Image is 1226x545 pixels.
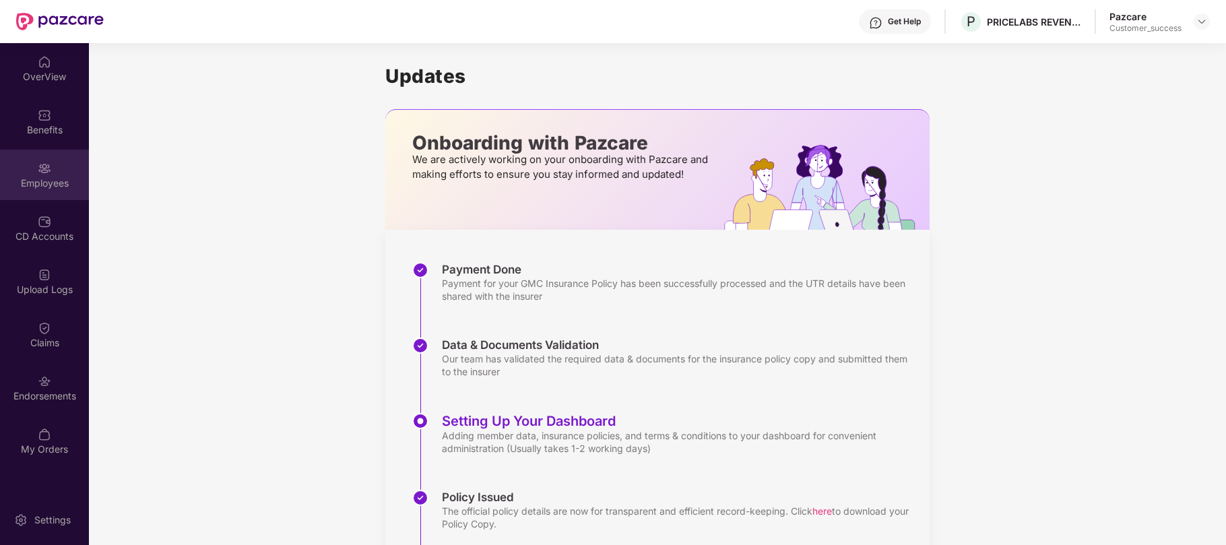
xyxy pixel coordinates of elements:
[16,13,104,30] img: New Pazcare Logo
[38,108,51,122] img: svg+xml;base64,PHN2ZyBpZD0iQmVuZWZpdHMiIHhtbG5zPSJodHRwOi8vd3d3LnczLm9yZy8yMDAwL3N2ZyIgd2lkdGg9Ij...
[442,262,916,277] div: Payment Done
[412,137,712,149] p: Onboarding with Pazcare
[38,375,51,388] img: svg+xml;base64,PHN2ZyBpZD0iRW5kb3JzZW1lbnRzIiB4bWxucz0iaHR0cDovL3d3dy53My5vcmcvMjAwMC9zdmciIHdpZH...
[412,490,428,506] img: svg+xml;base64,PHN2ZyBpZD0iU3RlcC1Eb25lLTMyeDMyIiB4bWxucz0iaHR0cDovL3d3dy53My5vcmcvMjAwMC9zdmciIH...
[1109,23,1182,34] div: Customer_success
[38,428,51,441] img: svg+xml;base64,PHN2ZyBpZD0iTXlfT3JkZXJzIiBkYXRhLW5hbWU9Ik15IE9yZGVycyIgeG1sbnM9Imh0dHA6Ly93d3cudz...
[412,262,428,278] img: svg+xml;base64,PHN2ZyBpZD0iU3RlcC1Eb25lLTMyeDMyIiB4bWxucz0iaHR0cDovL3d3dy53My5vcmcvMjAwMC9zdmciIH...
[442,429,916,455] div: Adding member data, insurance policies, and terms & conditions to your dashboard for convenient a...
[38,321,51,335] img: svg+xml;base64,PHN2ZyBpZD0iQ2xhaW0iIHhtbG5zPSJodHRwOi8vd3d3LnczLm9yZy8yMDAwL3N2ZyIgd2lkdGg9IjIwIi...
[14,513,28,527] img: svg+xml;base64,PHN2ZyBpZD0iU2V0dGluZy0yMHgyMCIgeG1sbnM9Imh0dHA6Ly93d3cudzMub3JnLzIwMDAvc3ZnIiB3aW...
[987,15,1081,28] div: PRICELABS REVENUE SOLUTIONS PRIVATE LIMITED
[38,55,51,69] img: svg+xml;base64,PHN2ZyBpZD0iSG9tZSIgeG1sbnM9Imh0dHA6Ly93d3cudzMub3JnLzIwMDAvc3ZnIiB3aWR0aD0iMjAiIG...
[30,513,75,527] div: Settings
[38,268,51,282] img: svg+xml;base64,PHN2ZyBpZD0iVXBsb2FkX0xvZ3MiIGRhdGEtbmFtZT0iVXBsb2FkIExvZ3MiIHhtbG5zPSJodHRwOi8vd3...
[1196,16,1207,27] img: svg+xml;base64,PHN2ZyBpZD0iRHJvcGRvd24tMzJ4MzIiIHhtbG5zPSJodHRwOi8vd3d3LnczLm9yZy8yMDAwL3N2ZyIgd2...
[412,152,712,182] p: We are actively working on your onboarding with Pazcare and making efforts to ensure you stay inf...
[812,505,832,517] span: here
[385,65,930,88] h1: Updates
[442,352,916,378] div: Our team has validated the required data & documents for the insurance policy copy and submitted ...
[724,145,930,230] img: hrOnboarding
[442,338,916,352] div: Data & Documents Validation
[442,505,916,530] div: The official policy details are now for transparent and efficient record-keeping. Click to downlo...
[412,338,428,354] img: svg+xml;base64,PHN2ZyBpZD0iU3RlcC1Eb25lLTMyeDMyIiB4bWxucz0iaHR0cDovL3d3dy53My5vcmcvMjAwMC9zdmciIH...
[442,277,916,302] div: Payment for your GMC Insurance Policy has been successfully processed and the UTR details have be...
[442,490,916,505] div: Policy Issued
[1109,10,1182,23] div: Pazcare
[38,162,51,175] img: svg+xml;base64,PHN2ZyBpZD0iRW1wbG95ZWVzIiB4bWxucz0iaHR0cDovL3d3dy53My5vcmcvMjAwMC9zdmciIHdpZHRoPS...
[869,16,882,30] img: svg+xml;base64,PHN2ZyBpZD0iSGVscC0zMngzMiIgeG1sbnM9Imh0dHA6Ly93d3cudzMub3JnLzIwMDAvc3ZnIiB3aWR0aD...
[412,413,428,429] img: svg+xml;base64,PHN2ZyBpZD0iU3RlcC1BY3RpdmUtMzJ4MzIiIHhtbG5zPSJodHRwOi8vd3d3LnczLm9yZy8yMDAwL3N2Zy...
[967,13,975,30] span: P
[38,215,51,228] img: svg+xml;base64,PHN2ZyBpZD0iQ0RfQWNjb3VudHMiIGRhdGEtbmFtZT0iQ0QgQWNjb3VudHMiIHhtbG5zPSJodHRwOi8vd3...
[442,413,916,429] div: Setting Up Your Dashboard
[888,16,921,27] div: Get Help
